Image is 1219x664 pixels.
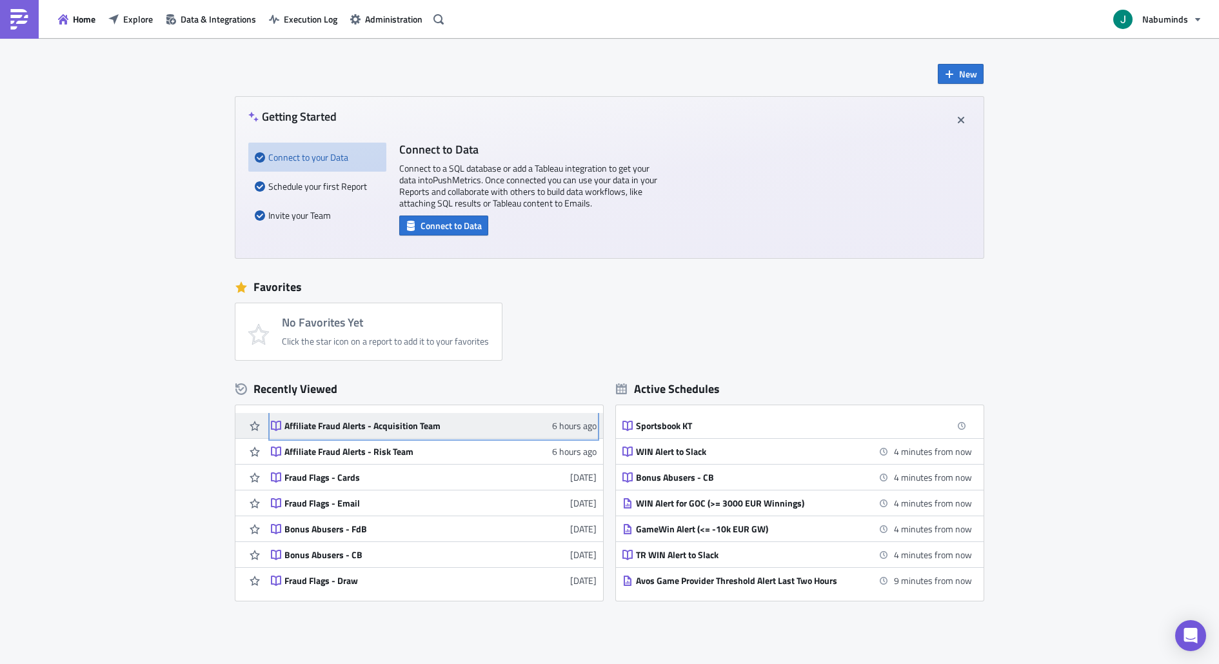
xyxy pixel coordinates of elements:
[284,498,510,509] div: Fraud Flags - Email
[271,568,597,593] a: Fraud Flags - Draw[DATE]
[263,9,344,29] button: Execution Log
[365,12,422,26] span: Administration
[73,12,95,26] span: Home
[959,67,977,81] span: New
[894,522,972,536] time: 2025-09-01 22:00
[636,523,862,535] div: GameWin Alert (<= -10k EUR GW)
[271,413,597,438] a: Affiliate Fraud Alerts - Acquisition Team6 hours ago
[622,439,972,464] a: WIN Alert to Slack4 minutes from now
[284,523,510,535] div: Bonus Abusers - FdB
[159,9,263,29] button: Data & Integrations
[255,172,380,201] div: Schedule your first Report
[255,143,380,172] div: Connect to your Data
[344,9,429,29] button: Administration
[9,9,30,30] img: PushMetrics
[570,496,597,510] time: 2025-08-06T13:06:42Z
[282,316,489,329] h4: No Favorites Yet
[552,445,597,458] time: 2025-09-01T12:40:44Z
[636,498,862,509] div: WIN Alert for GOC (>= 3000 EUR Winnings)
[284,549,510,561] div: Bonus Abusers - CB
[284,420,510,432] div: Affiliate Fraud Alerts - Acquisition Team
[894,445,972,458] time: 2025-09-01 22:00
[622,568,972,593] a: Avos Game Provider Threshold Alert Last Two Hours9 minutes from now
[421,219,482,232] span: Connect to Data
[570,522,597,536] time: 2025-08-06T12:54:42Z
[123,12,153,26] span: Explore
[271,439,597,464] a: Affiliate Fraud Alerts - Risk Team6 hours ago
[622,542,972,567] a: TR WIN Alert to Slack4 minutes from now
[235,379,603,399] div: Recently Viewed
[616,381,720,396] div: Active Schedules
[1105,5,1209,34] button: Nabuminds
[271,542,597,567] a: Bonus Abusers - CB[DATE]
[248,110,337,123] h4: Getting Started
[570,548,597,561] time: 2025-08-06T12:52:27Z
[271,465,597,490] a: Fraud Flags - Cards[DATE]
[636,472,862,483] div: Bonus Abusers - CB
[284,575,510,587] div: Fraud Flags - Draw
[399,163,657,209] p: Connect to a SQL database or add a Tableau integration to get your data into PushMetrics . Once c...
[52,9,102,29] button: Home
[271,490,597,516] a: Fraud Flags - Email[DATE]
[636,575,862,587] div: Avos Game Provider Threshold Alert Last Two Hours
[255,201,380,230] div: Invite your Team
[399,217,488,231] a: Connect to Data
[552,419,597,432] time: 2025-09-01T12:41:48Z
[938,64,984,84] button: New
[284,472,510,483] div: Fraud Flags - Cards
[284,12,337,26] span: Execution Log
[636,446,862,458] div: WIN Alert to Slack
[570,574,597,587] time: 2025-08-06T12:52:23Z
[622,516,972,541] a: GameWin Alert (<= -10k EUR GW)4 minutes from now
[282,336,489,347] div: Click the star icon on a report to add it to your favorites
[271,516,597,541] a: Bonus Abusers - FdB[DATE]
[284,446,510,458] div: Affiliate Fraud Alerts - Risk Team
[1112,8,1134,30] img: Avatar
[894,548,972,561] time: 2025-09-01 22:00
[894,496,972,510] time: 2025-09-01 22:00
[1142,12,1188,26] span: Nabuminds
[181,12,256,26] span: Data & Integrations
[894,470,972,484] time: 2025-09-01 22:00
[399,143,657,156] h4: Connect to Data
[1175,620,1206,651] div: Open Intercom Messenger
[570,470,597,484] time: 2025-08-15T12:27:43Z
[894,574,972,587] time: 2025-09-01 22:05
[622,465,972,490] a: Bonus Abusers - CB4 minutes from now
[102,9,159,29] button: Explore
[622,413,972,438] a: Sportsbook KT
[622,490,972,516] a: WIN Alert for GOC (>= 3000 EUR Winnings)4 minutes from now
[636,420,862,432] div: Sportsbook KT
[399,216,488,236] button: Connect to Data
[235,277,984,297] div: Favorites
[636,549,862,561] div: TR WIN Alert to Slack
